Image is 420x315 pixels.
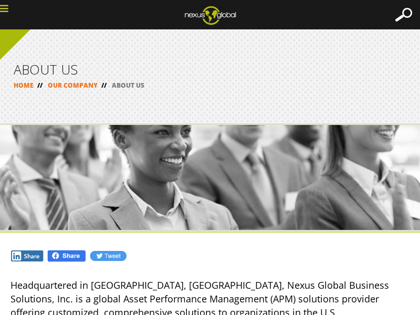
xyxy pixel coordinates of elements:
[14,81,34,90] a: HOME
[47,249,87,262] img: Fb.png
[14,63,406,76] h1: ABOUT US
[89,250,127,262] img: Tw.jpg
[34,81,46,90] span: //
[98,81,110,90] span: //
[48,81,98,90] a: OUR COMPANY
[176,3,244,28] img: ng_logo_web
[10,250,44,262] img: In.jpg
